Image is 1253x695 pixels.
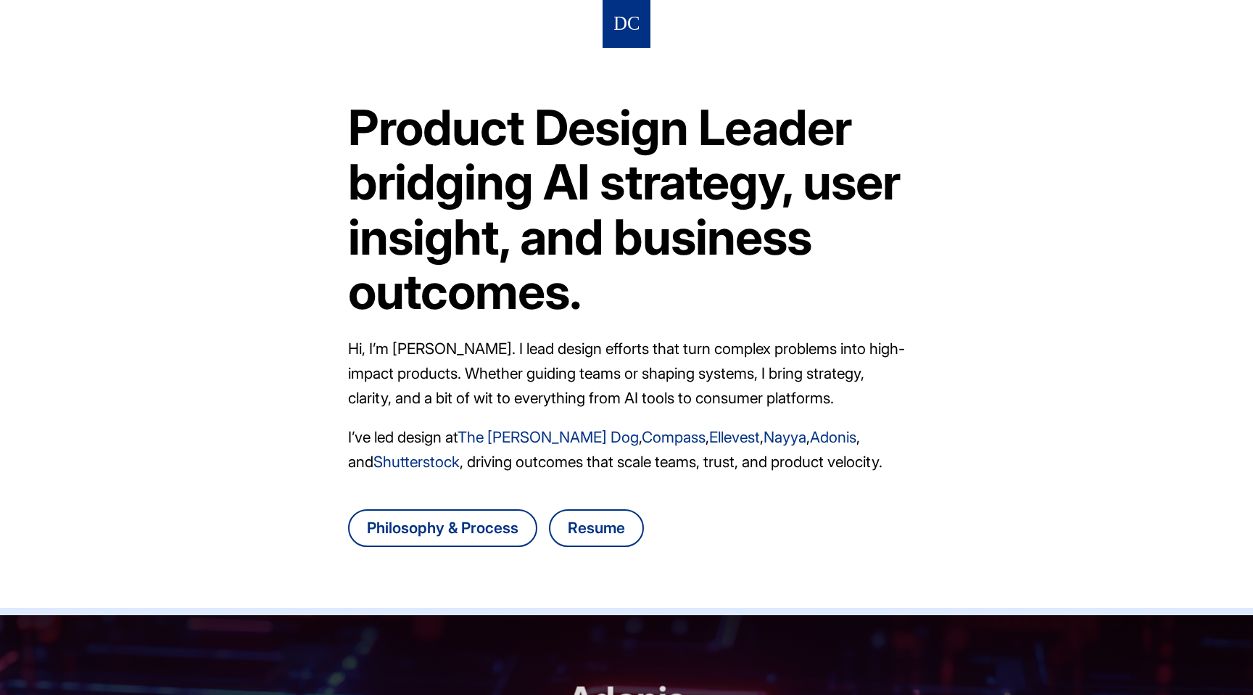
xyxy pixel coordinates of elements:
a: Nayya [764,428,806,446]
img: Logo [614,11,639,38]
a: Adonis [810,428,856,446]
a: Shutterstock [373,453,460,471]
h1: Product Design Leader bridging AI strategy, user insight, and business outcomes. [348,100,905,319]
a: Download Danny Chang's resume as a PDF file [549,509,644,547]
a: Ellevest [709,428,760,446]
p: Hi, I’m [PERSON_NAME]. I lead design efforts that turn complex problems into high-impact products... [348,337,905,411]
a: Compass [642,428,706,446]
a: Go to Danny Chang's design philosophy and process page [348,509,537,547]
p: I’ve led design at , , , , , and , driving outcomes that scale teams, trust, and product velocity. [348,425,905,474]
a: The [PERSON_NAME] Dog [458,428,639,446]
